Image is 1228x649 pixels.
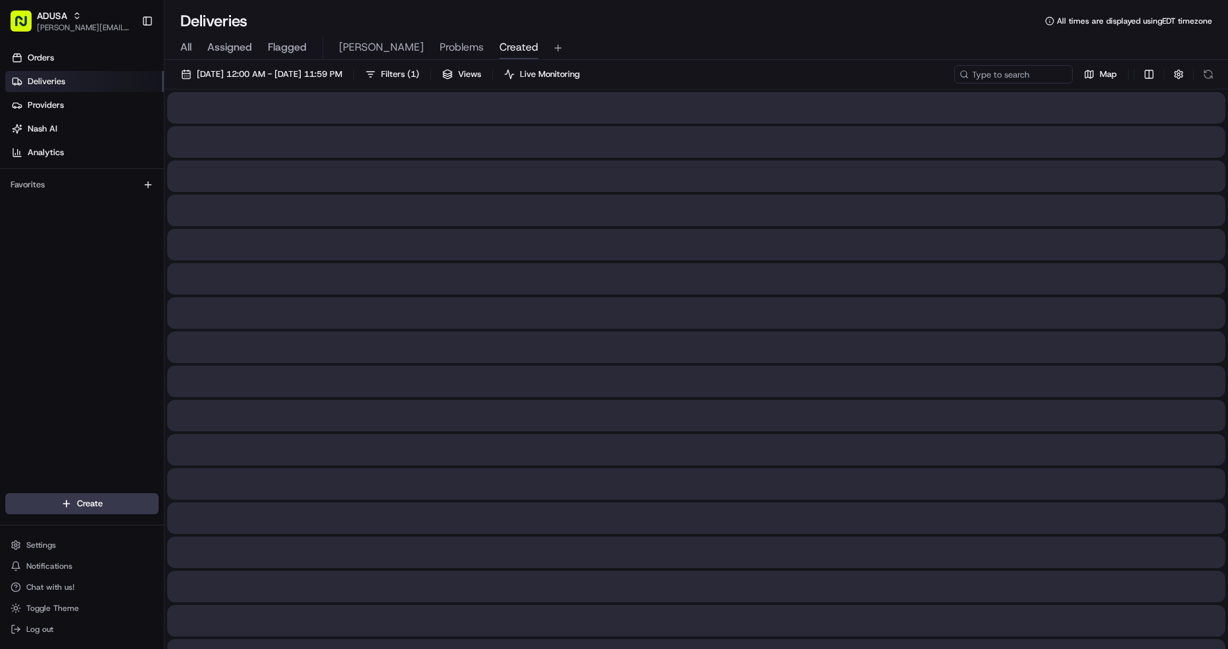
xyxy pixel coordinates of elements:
a: Deliveries [5,71,164,92]
button: Toggle Theme [5,599,159,617]
span: Providers [28,99,64,111]
button: Live Monitoring [498,65,586,84]
span: Assigned [207,39,252,55]
span: Problems [440,39,484,55]
span: Nash AI [28,123,57,135]
a: Orders [5,47,164,68]
a: Analytics [5,142,164,163]
span: Live Monitoring [520,68,580,80]
span: Settings [26,540,56,550]
button: ADUSA [37,9,67,22]
span: Toggle Theme [26,603,79,613]
span: Deliveries [28,76,65,87]
button: Views [436,65,487,84]
span: Notifications [26,561,72,571]
span: All times are displayed using EDT timezone [1057,16,1212,26]
a: Nash AI [5,118,164,139]
button: Create [5,493,159,514]
span: Chat with us! [26,582,74,592]
button: Chat with us! [5,578,159,596]
button: ADUSA[PERSON_NAME][EMAIL_ADDRESS][DOMAIN_NAME] [5,5,136,37]
span: Map [1100,68,1117,80]
span: [DATE] 12:00 AM - [DATE] 11:59 PM [197,68,342,80]
button: Log out [5,620,159,638]
button: [PERSON_NAME][EMAIL_ADDRESS][DOMAIN_NAME] [37,22,131,33]
span: Filters [381,68,419,80]
button: Settings [5,536,159,554]
span: [PERSON_NAME] [339,39,424,55]
span: Create [77,498,103,510]
input: Type to search [954,65,1073,84]
div: Favorites [5,174,159,195]
button: Map [1078,65,1123,84]
button: Notifications [5,557,159,575]
span: ( 1 ) [407,68,419,80]
a: Providers [5,95,164,116]
button: [DATE] 12:00 AM - [DATE] 11:59 PM [175,65,348,84]
span: Log out [26,624,53,635]
button: Filters(1) [359,65,425,84]
span: Views [458,68,481,80]
span: All [180,39,192,55]
h1: Deliveries [180,11,247,32]
span: Orders [28,52,54,64]
span: Analytics [28,147,64,158]
span: Flagged [268,39,307,55]
span: Created [499,39,538,55]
